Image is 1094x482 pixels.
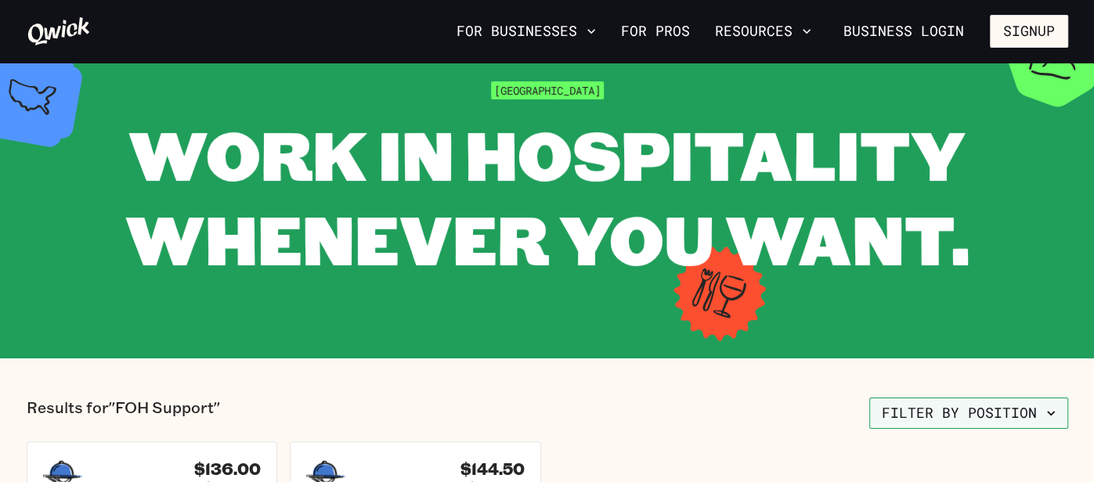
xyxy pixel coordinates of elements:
[709,18,818,45] button: Resources
[125,109,969,283] span: WORK IN HOSPITALITY WHENEVER YOU WANT.
[830,15,977,48] a: Business Login
[194,459,261,479] h4: $136.00
[450,18,602,45] button: For Businesses
[869,397,1068,429] button: Filter by position
[460,459,525,479] h4: $144.50
[491,81,604,99] span: [GEOGRAPHIC_DATA]
[615,18,696,45] a: For Pros
[27,397,220,429] p: Results for "FOH Support"
[990,15,1068,48] button: Signup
